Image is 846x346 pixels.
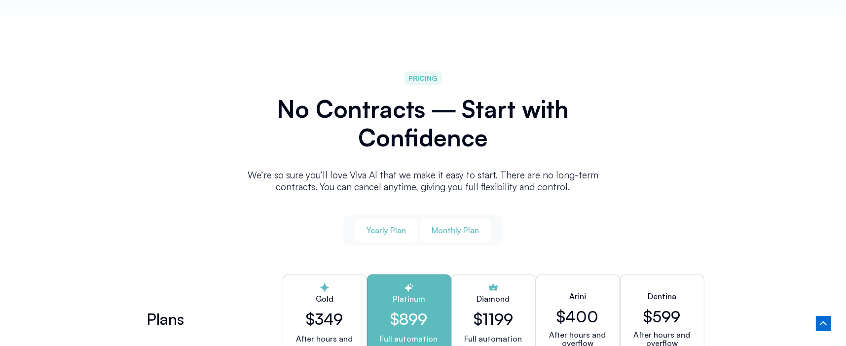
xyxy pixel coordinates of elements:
[236,169,611,193] p: We’re so sure you’ll love Viva Al that we make it easy to start. There are no long-term contracts...
[474,310,513,328] h2: $1199
[644,307,681,326] h2: $599
[291,293,359,305] h2: Gold
[569,290,586,302] h2: Arini
[648,290,676,302] h2: Dentina
[291,310,359,328] h2: $349
[147,313,184,325] h2: Plans
[477,293,510,305] h2: Diamond
[557,307,599,326] h2: $400
[408,72,438,84] span: PRICING
[432,225,479,236] span: Monthly Plan
[367,225,406,236] span: Yearly Plan
[236,95,611,152] h2: No Contracts ― Start with Confidence
[375,293,443,305] h2: Platinum
[375,310,443,328] h2: $899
